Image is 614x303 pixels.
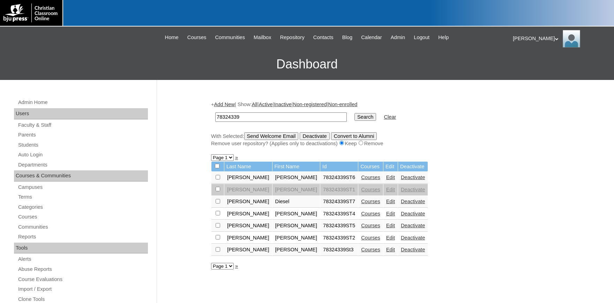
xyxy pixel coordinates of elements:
a: Terms [17,193,148,201]
span: Home [165,34,179,42]
td: 78324339ST2 [320,232,358,244]
a: Departments [17,161,148,169]
td: [PERSON_NAME] [224,196,272,208]
td: [PERSON_NAME] [224,184,272,196]
a: Admin [387,34,409,42]
a: Clear [384,114,396,120]
input: Search [354,113,376,121]
a: Courses [17,213,148,221]
td: [PERSON_NAME] [272,232,320,244]
td: First Name [272,162,320,172]
a: Edit [386,223,395,228]
a: Active [259,102,273,107]
td: Diesel [272,196,320,208]
a: Repository [277,34,308,42]
td: Last Name [224,162,272,172]
a: Deactivate [401,235,425,241]
a: Students [17,141,148,149]
a: Blog [339,34,356,42]
input: Deactivate [300,132,329,140]
td: [PERSON_NAME] [224,220,272,232]
td: 78324339ST5 [320,220,358,232]
a: Help [435,34,452,42]
a: Home [162,34,182,42]
a: Deactivate [401,175,425,180]
span: Admin [391,34,405,42]
td: [PERSON_NAME] [224,244,272,256]
a: Categories [17,203,148,212]
a: Course Evaluations [17,275,148,284]
input: Convert to Alumni [331,132,377,140]
a: Abuse Reports [17,265,148,274]
a: Courses [361,175,380,180]
a: Calendar [358,34,385,42]
input: Send Welcome Email [244,132,299,140]
td: Id [320,162,358,172]
a: Edit [386,175,395,180]
span: Communities [215,34,245,42]
a: Parents [17,131,148,139]
a: Logout [410,34,433,42]
span: Help [438,34,449,42]
td: Deactivate [398,162,428,172]
h3: Dashboard [3,49,611,80]
td: Edit [383,162,398,172]
div: Tools [14,243,148,254]
a: Inactive [274,102,292,107]
div: [PERSON_NAME] [513,30,607,47]
td: 78324339ST6 [320,172,358,184]
a: Auto Login [17,150,148,159]
span: Mailbox [254,34,271,42]
a: Faculty & Staff [17,121,148,130]
a: All [252,102,257,107]
a: Courses [361,223,380,228]
td: [PERSON_NAME] [224,172,272,184]
a: Contacts [310,34,337,42]
a: Deactivate [401,211,425,216]
a: Communities [17,223,148,231]
input: Search [215,112,347,122]
span: Courses [187,34,207,42]
a: Reports [17,232,148,241]
td: [PERSON_NAME] [272,172,320,184]
a: Add New [214,102,235,107]
div: With Selected: [211,132,556,147]
a: Admin Home [17,98,148,107]
a: Edit [386,187,395,192]
a: Import / Export [17,285,148,294]
a: Mailbox [250,34,275,42]
div: + | Show: | | | | [211,101,556,147]
a: Edit [386,247,395,252]
td: 78324339ST4 [320,208,358,220]
a: Edit [386,211,395,216]
td: [PERSON_NAME] [272,220,320,232]
td: Courses [358,162,383,172]
a: Non-registered [293,102,327,107]
a: Deactivate [401,187,425,192]
a: Courses [184,34,210,42]
td: [PERSON_NAME] [224,232,272,244]
span: Calendar [361,34,382,42]
a: Non-enrolled [328,102,358,107]
a: Deactivate [401,247,425,252]
a: Courses [361,247,380,252]
img: Karen Lawton [563,30,580,47]
a: Courses [361,211,380,216]
a: Edit [386,199,395,204]
img: logo-white.png [3,3,59,22]
td: 78324339ST7 [320,196,358,208]
td: [PERSON_NAME] [272,208,320,220]
a: Alerts [17,255,148,264]
a: Courses [361,235,380,241]
span: Contacts [313,34,334,42]
td: 78324339ST1 [320,184,358,196]
a: Courses [361,187,380,192]
span: Repository [280,34,305,42]
a: Campuses [17,183,148,192]
span: Blog [342,34,352,42]
td: 78324339St3 [320,244,358,256]
div: Remove user repository? (Applies only to deactivations) Keep Remove [211,140,556,147]
td: [PERSON_NAME] [272,244,320,256]
td: [PERSON_NAME] [272,184,320,196]
a: Courses [361,199,380,204]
